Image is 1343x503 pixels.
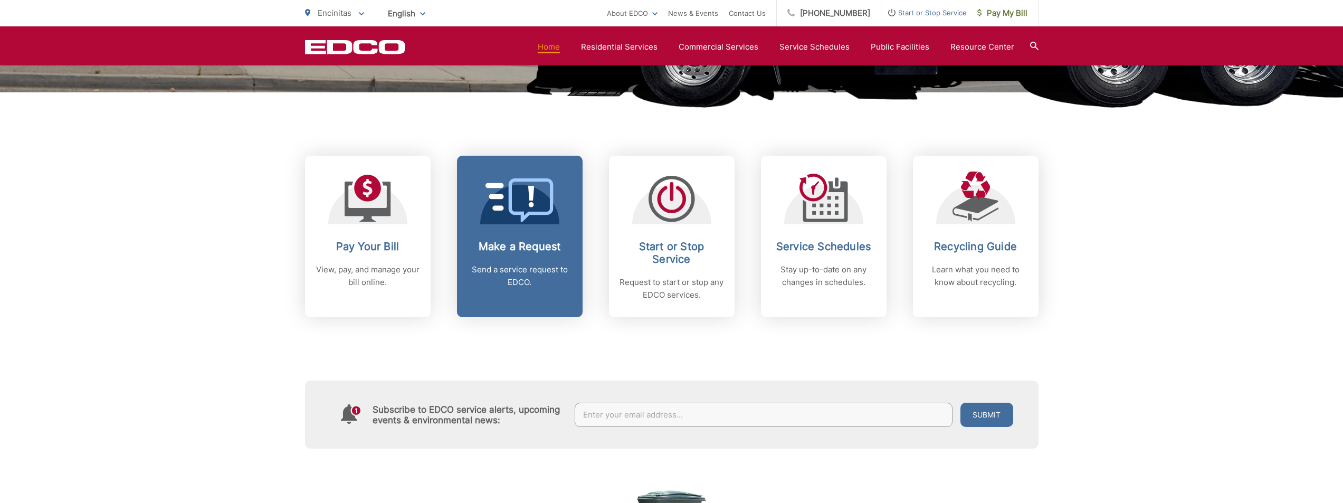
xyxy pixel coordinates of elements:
a: Commercial Services [679,41,758,53]
p: Request to start or stop any EDCO services. [620,276,724,301]
a: Home [538,41,560,53]
a: Service Schedules [779,41,850,53]
a: Pay Your Bill View, pay, and manage your bill online. [305,156,431,317]
a: About EDCO [607,7,658,20]
h2: Make a Request [468,240,572,253]
a: Public Facilities [871,41,929,53]
h2: Start or Stop Service [620,240,724,265]
span: Encinitas [318,8,351,18]
h2: Recycling Guide [923,240,1028,253]
a: News & Events [668,7,718,20]
a: Residential Services [581,41,658,53]
a: Make a Request Send a service request to EDCO. [457,156,583,317]
a: Contact Us [729,7,766,20]
a: Service Schedules Stay up-to-date on any changes in schedules. [761,156,887,317]
p: View, pay, and manage your bill online. [316,263,420,289]
p: Send a service request to EDCO. [468,263,572,289]
span: Pay My Bill [977,7,1027,20]
h2: Service Schedules [771,240,876,253]
a: EDCD logo. Return to the homepage. [305,40,405,54]
input: Enter your email address... [575,403,953,427]
button: Submit [960,403,1013,427]
a: Recycling Guide Learn what you need to know about recycling. [913,156,1039,317]
p: Stay up-to-date on any changes in schedules. [771,263,876,289]
p: Learn what you need to know about recycling. [923,263,1028,289]
span: English [380,4,433,23]
a: Resource Center [950,41,1014,53]
h2: Pay Your Bill [316,240,420,253]
h4: Subscribe to EDCO service alerts, upcoming events & environmental news: [373,404,565,425]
